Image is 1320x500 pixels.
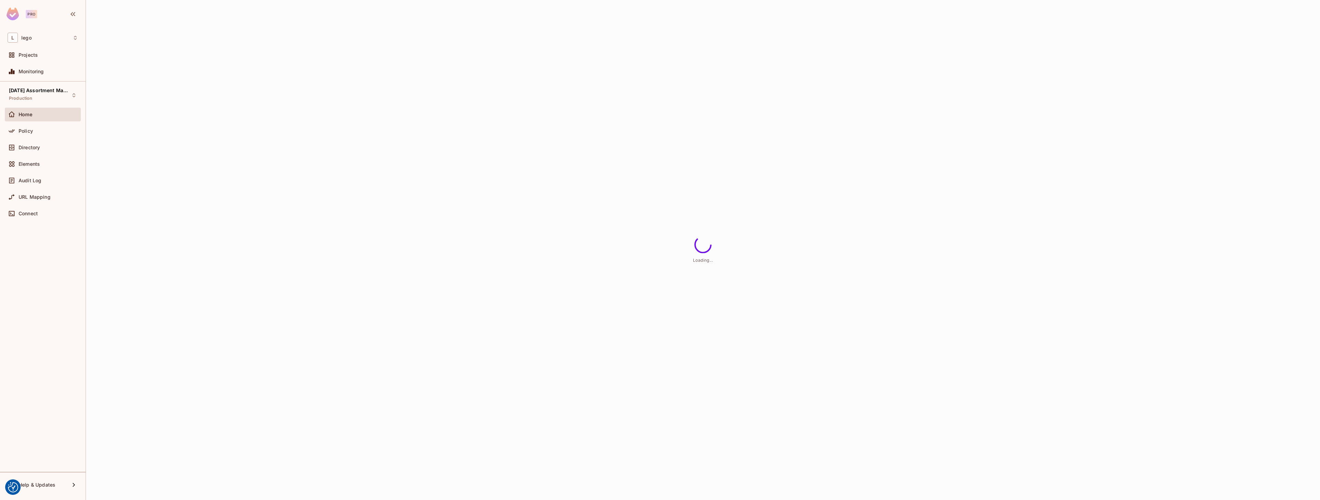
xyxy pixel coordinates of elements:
span: [DATE] Assortment Management [9,88,71,93]
span: Projects [19,52,38,58]
span: L [8,33,18,43]
img: SReyMgAAAABJRU5ErkJggg== [7,8,19,20]
span: Policy [19,128,33,134]
span: Elements [19,161,40,167]
div: Pro [26,10,37,18]
span: Help & Updates [19,482,55,488]
button: Consent Preferences [8,482,18,492]
span: Workspace: lego [21,35,32,41]
span: Production [9,96,33,101]
span: Monitoring [19,69,44,74]
img: Revisit consent button [8,482,18,492]
span: Directory [19,145,40,150]
span: URL Mapping [19,194,51,200]
span: Audit Log [19,178,41,183]
span: Loading... [693,258,713,263]
span: Connect [19,211,38,216]
span: Home [19,112,33,117]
